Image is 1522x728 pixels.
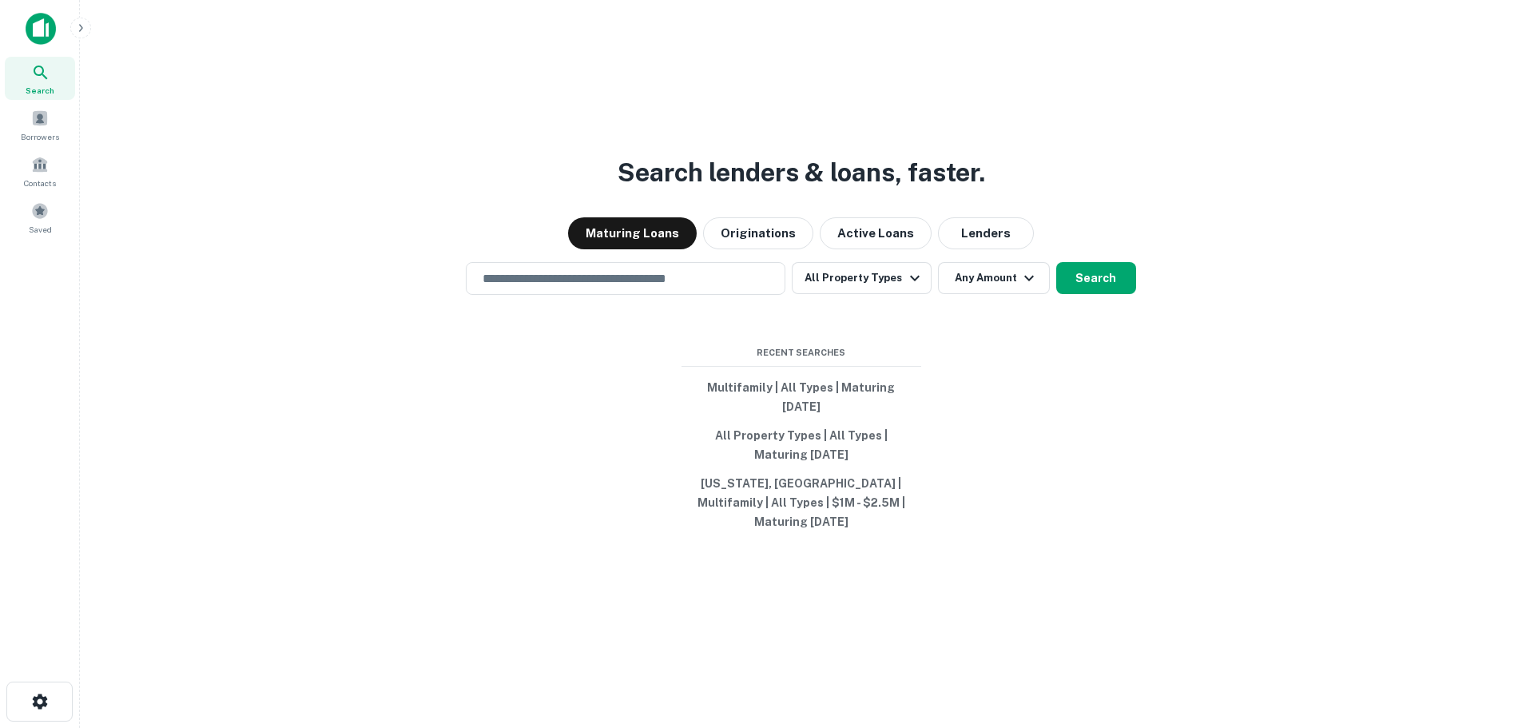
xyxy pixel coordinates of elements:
span: Search [26,84,54,97]
a: Saved [5,196,75,239]
button: Search [1056,262,1136,294]
a: Contacts [5,149,75,193]
h3: Search lenders & loans, faster. [618,153,985,192]
button: Any Amount [938,262,1050,294]
button: Active Loans [820,217,932,249]
button: Originations [703,217,813,249]
span: Saved [29,223,52,236]
button: All Property Types [792,262,931,294]
button: Lenders [938,217,1034,249]
span: Recent Searches [682,346,921,360]
button: [US_STATE], [GEOGRAPHIC_DATA] | Multifamily | All Types | $1M - $2.5M | Maturing [DATE] [682,469,921,536]
button: All Property Types | All Types | Maturing [DATE] [682,421,921,469]
button: Multifamily | All Types | Maturing [DATE] [682,373,921,421]
button: Maturing Loans [568,217,697,249]
iframe: Chat Widget [1442,600,1522,677]
img: capitalize-icon.png [26,13,56,45]
a: Borrowers [5,103,75,146]
a: Search [5,57,75,100]
span: Contacts [24,177,56,189]
span: Borrowers [21,130,59,143]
